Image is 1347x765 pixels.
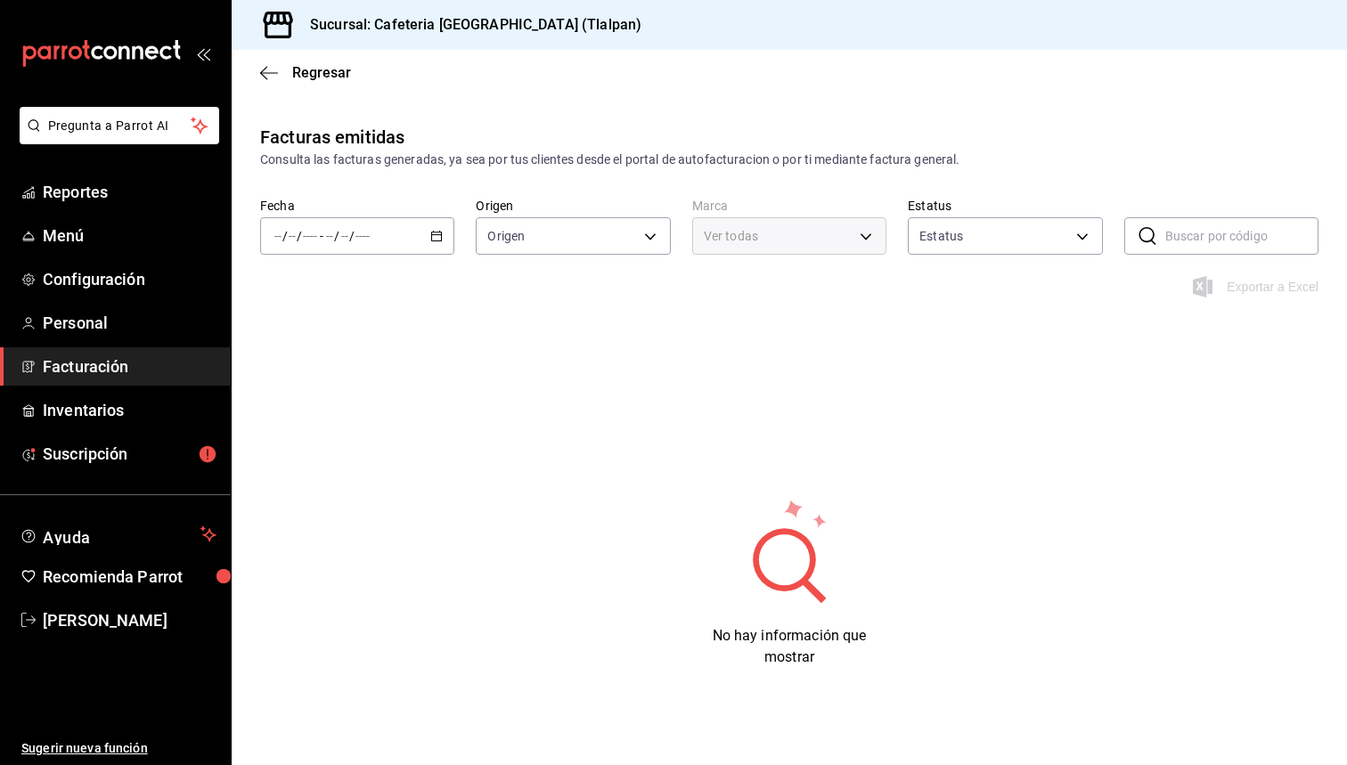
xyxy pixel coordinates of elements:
span: Inventarios [43,398,216,422]
div: Consulta las facturas generadas, ya sea por tus clientes desde el portal de autofacturacion o por... [260,151,1318,169]
div: Facturas emitidas [260,124,404,151]
span: / [349,229,355,243]
input: -- [340,229,349,243]
span: / [282,229,288,243]
label: Fecha [260,199,454,212]
button: Regresar [260,64,351,81]
span: [PERSON_NAME] [43,608,216,632]
input: ---- [302,229,318,243]
label: Origen [476,199,670,212]
span: / [297,229,302,243]
span: Recomienda Parrot [43,565,216,589]
span: No hay información que mostrar [713,627,867,665]
span: / [334,229,339,243]
a: Pregunta a Parrot AI [12,129,219,148]
span: Sugerir nueva función [21,739,216,758]
label: Marca [692,199,886,212]
span: Origen [487,227,525,245]
span: Reportes [43,180,216,204]
span: Facturación [43,354,216,378]
input: -- [325,229,334,243]
span: Suscripción [43,442,216,466]
span: Pregunta a Parrot AI [48,117,192,135]
span: Ver todas [704,227,758,245]
input: -- [273,229,282,243]
input: ---- [355,229,371,243]
span: - [320,229,323,243]
span: Ayuda [43,524,193,545]
input: Buscar por código [1165,218,1318,254]
button: Pregunta a Parrot AI [20,107,219,144]
span: Menú [43,224,216,248]
input: -- [288,229,297,243]
label: Estatus [908,199,1102,212]
span: Personal [43,311,216,335]
span: Estatus [919,227,963,245]
span: Configuración [43,267,216,291]
button: open_drawer_menu [196,46,210,61]
span: Regresar [292,64,351,81]
h3: Sucursal: Cafeteria [GEOGRAPHIC_DATA] (Tlalpan) [296,14,641,36]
